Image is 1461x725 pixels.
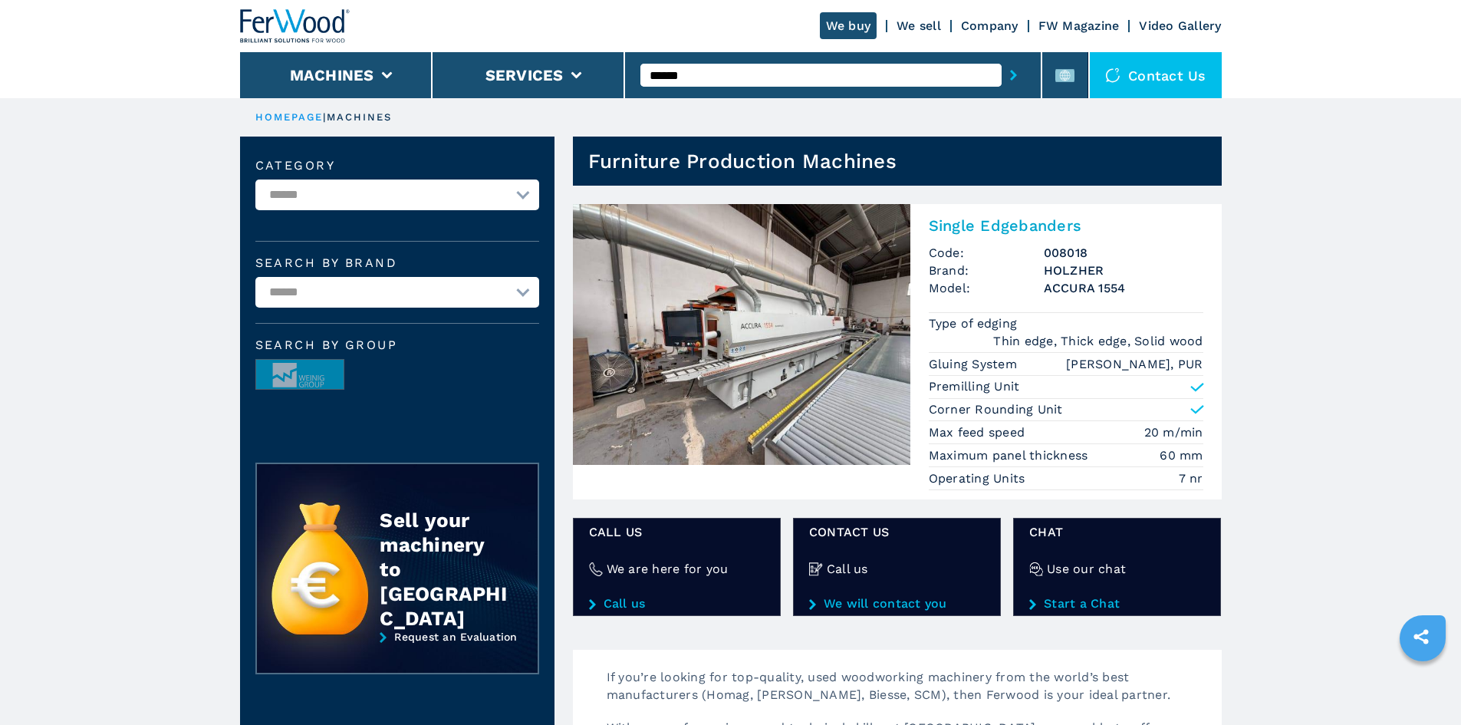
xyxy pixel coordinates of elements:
p: Type of edging [929,315,1022,332]
div: Sell your machinery to [GEOGRAPHIC_DATA] [380,508,507,631]
a: We buy [820,12,877,39]
em: 20 m/min [1144,423,1203,441]
button: submit-button [1002,58,1025,93]
span: Model: [929,279,1044,297]
h3: 008018 [1044,244,1203,262]
p: Gluing System [929,356,1022,373]
a: Request an Evaluation [255,631,539,686]
img: Use our chat [1029,562,1043,576]
h3: ACCURA 1554 [1044,279,1203,297]
p: Corner Rounding Unit [929,401,1063,418]
a: HOMEPAGE [255,111,324,123]
p: Operating Units [929,470,1029,487]
h4: Use our chat [1047,560,1126,578]
div: Contact us [1090,52,1222,98]
em: 60 mm [1160,447,1203,464]
a: Single Edgebanders HOLZHER ACCURA 1554Single EdgebandersCode:008018Brand:HOLZHERModel:ACCURA 1554... [573,204,1222,499]
img: Call us [809,562,823,576]
a: sharethis [1402,618,1440,656]
a: Company [961,18,1018,33]
h3: HOLZHER [1044,262,1203,279]
a: Call us [589,597,765,611]
p: If you’re looking for top-quality, used woodworking machinery from the world’s best manufacturers... [591,668,1222,719]
h1: Furniture Production Machines [588,149,897,173]
p: Max feed speed [929,424,1029,441]
em: [PERSON_NAME], PUR [1066,355,1203,373]
a: We sell [897,18,941,33]
h2: Single Edgebanders [929,216,1203,235]
img: Single Edgebanders HOLZHER ACCURA 1554 [573,204,910,465]
a: Video Gallery [1139,18,1221,33]
span: | [323,111,326,123]
label: Category [255,160,539,172]
button: Services [485,66,564,84]
span: Chat [1029,523,1205,541]
p: Maximum panel thickness [929,447,1092,464]
img: Ferwood [240,9,350,43]
h4: Call us [827,560,868,578]
img: Contact us [1105,68,1120,83]
em: Thin edge, Thick edge, Solid wood [993,332,1203,350]
span: Search by group [255,339,539,351]
a: FW Magazine [1038,18,1120,33]
p: Premilling Unit [929,378,1020,395]
h4: We are here for you [607,560,729,578]
img: image [256,360,344,391]
iframe: Chat [1396,656,1449,713]
label: Search by brand [255,257,539,269]
span: CONTACT US [809,523,985,541]
img: We are here for you [589,562,603,576]
span: Code: [929,244,1044,262]
button: Machines [290,66,374,84]
em: 7 nr [1179,470,1203,487]
a: Start a Chat [1029,597,1205,611]
span: Brand: [929,262,1044,279]
p: machines [327,110,393,124]
a: We will contact you [809,597,985,611]
span: Call us [589,523,765,541]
